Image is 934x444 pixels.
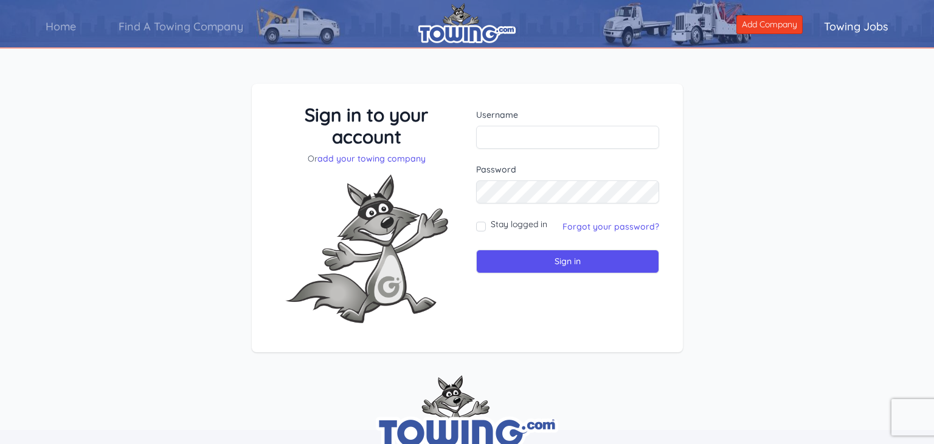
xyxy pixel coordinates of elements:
[476,163,659,176] label: Password
[803,9,910,44] a: Towing Jobs
[24,9,97,44] a: Home
[275,165,458,333] img: Fox-Excited.png
[275,104,458,148] h3: Sign in to your account
[476,250,659,273] input: Sign in
[97,9,265,44] a: Find A Towing Company
[476,109,659,121] label: Username
[736,15,803,34] a: Add Company
[562,221,659,232] a: Forgot your password?
[317,153,426,164] a: add your towing company
[418,3,516,43] img: logo.png
[491,218,547,230] label: Stay logged in
[275,152,458,165] p: Or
